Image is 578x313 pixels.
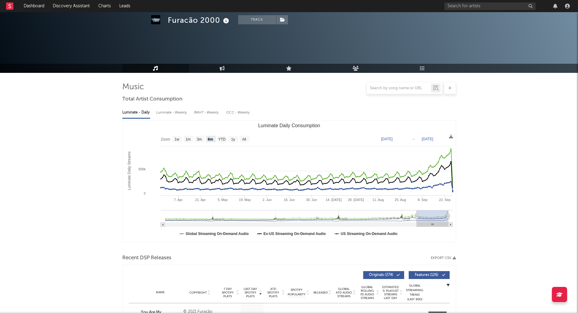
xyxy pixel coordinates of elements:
span: Spotify Popularity [288,288,306,297]
input: Search by song name or URL [367,86,431,91]
text: 19. May [239,198,251,202]
text: 6m [208,137,213,141]
div: BMAT - Weekly [194,107,220,118]
span: 7 Day Spotify Plays [220,287,236,298]
text: 21. Apr [195,198,206,202]
text: 3m [197,137,202,141]
text: 5. May [218,198,228,202]
div: OCC - Weekly [226,107,250,118]
text: 14. [DATE] [326,198,342,202]
button: Export CSV [431,256,456,260]
text: Global Streaming On-Demand Audio [186,232,249,236]
text: 30. Jun [306,198,317,202]
span: ATD Spotify Plays [265,287,281,298]
svg: Luminate Daily Consumption [123,121,456,242]
text: Ex-US Streaming On-Demand Audio [263,232,326,236]
text: 1y [231,137,235,141]
span: Estimated % Playlist Streams Last Day [382,285,399,300]
text: All [242,137,246,141]
text: 11. Aug [372,198,384,202]
text: 8. Sep [417,198,427,202]
text: Luminate Daily Consumption [258,123,320,128]
text: → [412,137,415,141]
span: Released [313,291,328,294]
span: Last Day Spotify Plays [242,287,259,298]
div: Luminate - Daily [122,107,150,118]
span: Recent DSP Releases [122,254,171,262]
text: 7. Apr [174,198,183,202]
text: 28. [DATE] [348,198,364,202]
text: 1w [174,137,179,141]
text: Luminate Daily Streams [127,151,131,190]
text: [DATE] [422,137,433,141]
text: 2. Jun [262,198,272,202]
text: 25. Aug [394,198,406,202]
div: Global Streaming Trend (Last 60D) [406,284,424,302]
div: Name [141,290,181,295]
div: Luminate - Weekly [156,107,188,118]
text: 16. Jun [284,198,295,202]
text: [DATE] [381,137,393,141]
input: Search for artists [444,2,536,10]
text: YTD [218,137,225,141]
text: 500k [138,167,146,171]
span: Features ( 126 ) [413,273,441,277]
button: Track [238,15,276,24]
text: Zoom [161,137,170,141]
span: Copyright [189,291,207,294]
span: Global Rolling 7D Audio Streams [359,285,376,300]
span: Originals ( 274 ) [367,273,395,277]
span: Global ATD Audio Streams [336,287,352,298]
button: Features(126) [409,271,450,279]
button: Originals(274) [363,271,404,279]
text: 22. Sep [439,198,450,202]
div: Furacão 2000 [168,15,231,25]
text: US Streaming On-Demand Audio [341,232,397,236]
text: 0 [144,192,145,195]
span: Total Artist Consumption [122,96,182,103]
text: 1m [185,137,191,141]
